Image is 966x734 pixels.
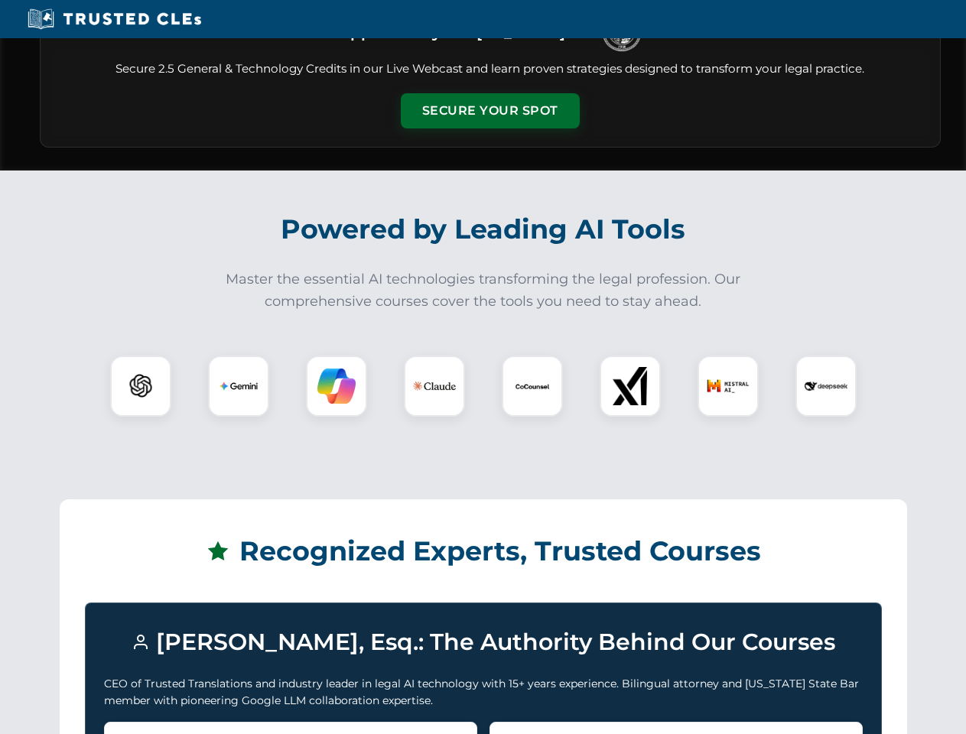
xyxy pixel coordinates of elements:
[306,356,367,417] div: Copilot
[220,367,258,405] img: Gemini Logo
[795,356,857,417] div: DeepSeek
[216,268,751,313] p: Master the essential AI technologies transforming the legal profession. Our comprehensive courses...
[208,356,269,417] div: Gemini
[317,367,356,405] img: Copilot Logo
[104,622,863,663] h3: [PERSON_NAME], Esq.: The Authority Behind Our Courses
[85,525,882,578] h2: Recognized Experts, Trusted Courses
[805,365,847,408] img: DeepSeek Logo
[23,8,206,31] img: Trusted CLEs
[401,93,580,128] button: Secure Your Spot
[413,365,456,408] img: Claude Logo
[707,365,750,408] img: Mistral AI Logo
[60,203,907,256] h2: Powered by Leading AI Tools
[698,356,759,417] div: Mistral AI
[404,356,465,417] div: Claude
[59,60,922,78] p: Secure 2.5 General & Technology Credits in our Live Webcast and learn proven strategies designed ...
[513,367,551,405] img: CoCounsel Logo
[611,367,649,405] img: xAI Logo
[110,356,171,417] div: ChatGPT
[119,364,163,408] img: ChatGPT Logo
[502,356,563,417] div: CoCounsel
[104,675,863,710] p: CEO of Trusted Translations and industry leader in legal AI technology with 15+ years experience....
[600,356,661,417] div: xAI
